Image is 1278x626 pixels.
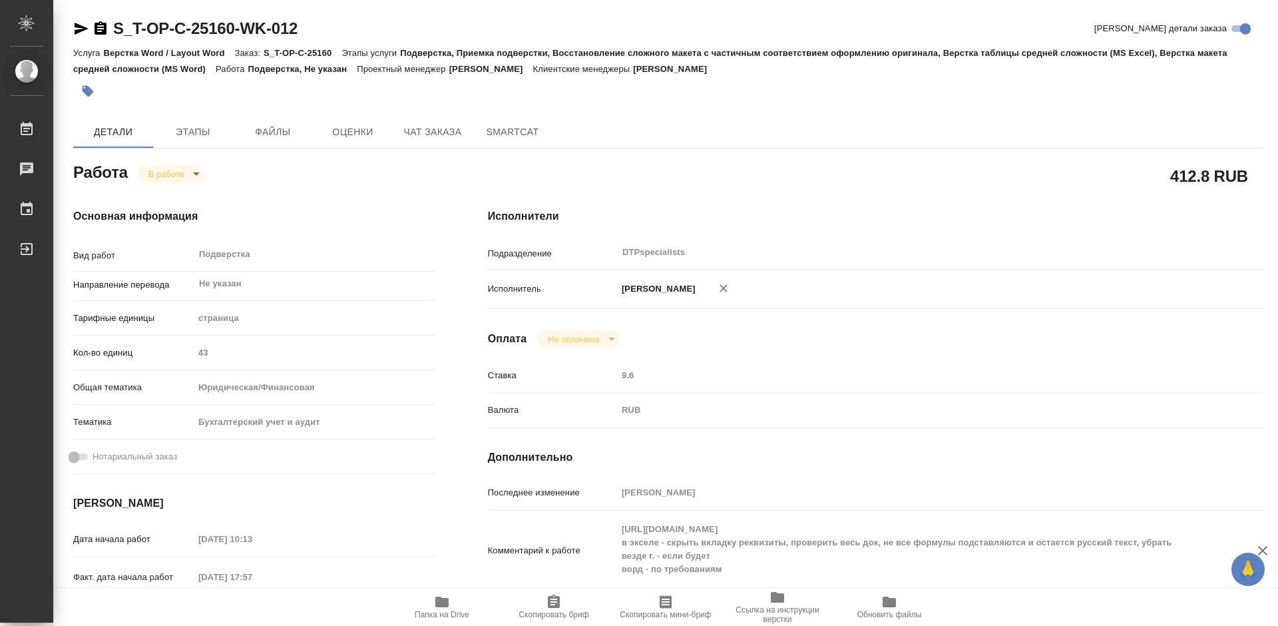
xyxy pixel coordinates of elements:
[194,307,435,330] div: страница
[73,159,128,183] h2: Работа
[321,124,385,141] span: Оценки
[488,208,1263,224] h4: Исполнители
[519,610,588,619] span: Скопировать бриф
[617,282,696,296] p: [PERSON_NAME]
[73,381,194,394] p: Общая тематика
[73,208,435,224] h4: Основная информация
[194,376,435,399] div: Юридическая/Финансовая
[357,64,449,74] p: Проектный менеджер
[449,64,533,74] p: [PERSON_NAME]
[544,334,603,345] button: Не оплачена
[488,544,617,557] p: Комментарий к работе
[709,274,738,303] button: Удалить исполнителя
[73,249,194,262] p: Вид работ
[415,610,469,619] span: Папка на Drive
[194,529,310,549] input: Пустое поле
[73,278,194,292] p: Направление перевода
[617,518,1199,581] textarea: [URL][DOMAIN_NAME] в экселе - скрыть вкладку реквизиты, проверить весь док, не все формулы подста...
[610,589,722,626] button: Скопировать мини-бриф
[488,450,1263,466] h4: Дополнительно
[1231,553,1265,586] button: 🙏
[1170,164,1248,187] h2: 412.8 RUB
[73,533,194,546] p: Дата начала работ
[73,495,435,511] h4: [PERSON_NAME]
[194,411,435,434] div: Бухгалтерский учет и аудит
[73,346,194,360] p: Кол-во единиц
[498,589,610,626] button: Скопировать бриф
[488,486,617,499] p: Последнее изменение
[73,77,103,106] button: Добавить тэг
[73,312,194,325] p: Тарифные единицы
[386,589,498,626] button: Папка на Drive
[488,369,617,382] p: Ставка
[264,48,341,58] p: S_T-OP-C-25160
[730,605,825,624] span: Ссылка на инструкции верстки
[144,168,188,180] button: В работе
[633,64,717,74] p: [PERSON_NAME]
[533,64,634,74] p: Клиентские менеджеры
[617,366,1199,385] input: Пустое поле
[73,48,1227,74] p: Подверстка, Приемка подверстки, Восстановление сложного макета с частичным соответствием оформлен...
[481,124,544,141] span: SmartCat
[241,124,305,141] span: Файлы
[488,247,617,260] p: Подразделение
[833,589,945,626] button: Обновить файлы
[103,48,234,58] p: Верстка Word / Layout Word
[1094,22,1227,35] span: [PERSON_NAME] детали заказа
[73,571,194,584] p: Факт. дата начала работ
[194,567,310,587] input: Пустое поле
[235,48,264,58] p: Заказ:
[81,124,145,141] span: Детали
[488,282,617,296] p: Исполнитель
[341,48,400,58] p: Этапы услуги
[73,21,89,37] button: Скопировать ссылку для ЯМессенджера
[1237,555,1259,583] span: 🙏
[617,399,1199,422] div: RUB
[138,165,204,183] div: В работе
[93,21,108,37] button: Скопировать ссылку
[248,64,357,74] p: Подверстка, Не указан
[401,124,465,141] span: Чат заказа
[617,483,1199,502] input: Пустое поле
[113,19,298,37] a: S_T-OP-C-25160-WK-012
[93,450,177,464] span: Нотариальный заказ
[216,64,248,74] p: Работа
[161,124,225,141] span: Этапы
[488,331,527,347] h4: Оплата
[73,48,103,58] p: Услуга
[620,610,711,619] span: Скопировать мини-бриф
[73,416,194,429] p: Тематика
[857,610,922,619] span: Обновить файлы
[488,404,617,417] p: Валюта
[537,330,619,348] div: В работе
[722,589,833,626] button: Ссылка на инструкции верстки
[194,343,435,362] input: Пустое поле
